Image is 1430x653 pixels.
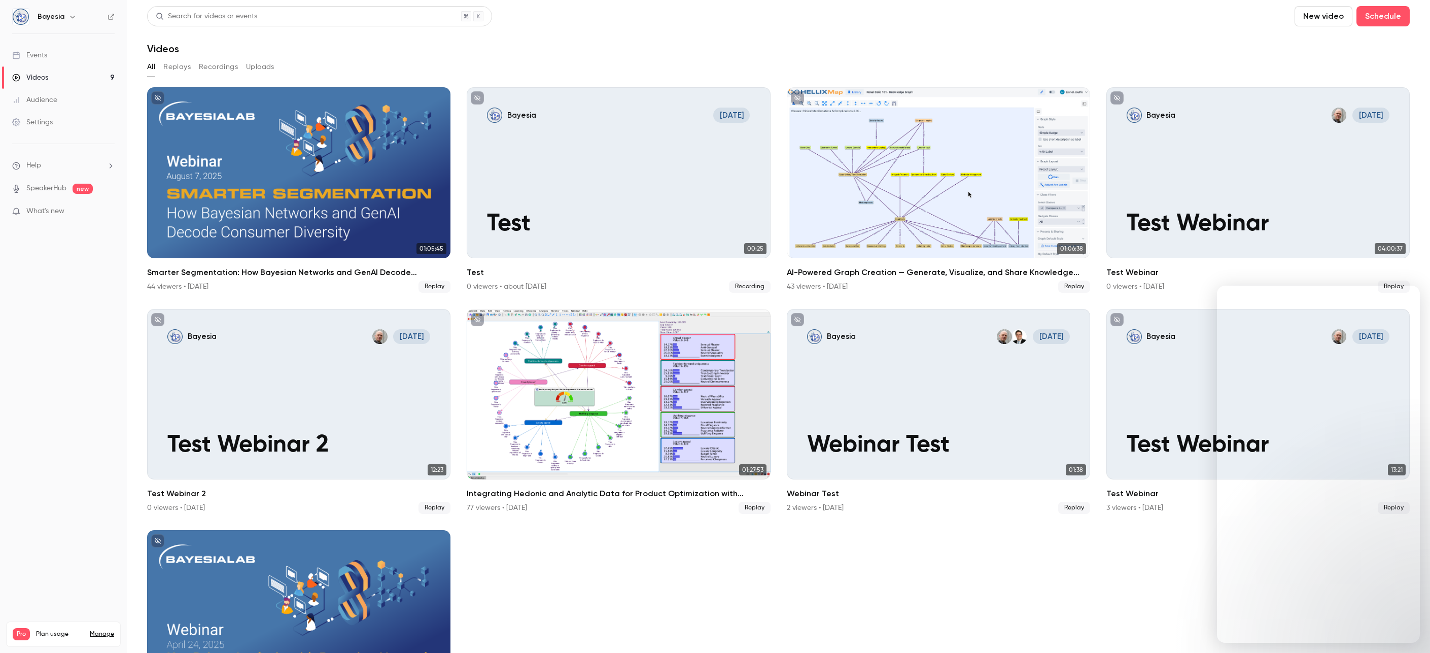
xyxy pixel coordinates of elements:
[787,87,1090,293] a: 01:06:38AI-Powered Graph Creation — Generate, Visualize, and Share Knowledge with HellixMap43 vie...
[418,281,450,293] span: Replay
[12,50,47,60] div: Events
[471,91,484,105] button: unpublished
[199,59,238,75] button: Recordings
[1110,91,1124,105] button: unpublished
[467,309,770,514] a: 01:27:53Integrating Hedonic and Analytic Data for Product Optimization with Bayesian Networks and...
[787,309,1090,514] a: Webinar TestBayesiaStefan ConradyLionel Jouffe[DATE]Webinar Test01:38Webinar Test2 viewers • [DAT...
[12,117,53,127] div: Settings
[1106,87,1410,293] a: Test WebinarBayesiaLionel Jouffe[DATE]Test Webinar04:00:37Test Webinar0 viewers • [DATE]Replay
[36,630,84,638] span: Plan usage
[467,87,770,293] a: TestBayesia[DATE]Test00:25Test0 viewers • about [DATE]Recording
[1012,329,1027,345] img: Stefan Conrady
[428,464,446,475] span: 12:23
[791,91,804,105] button: unpublished
[787,309,1090,514] li: Webinar Test
[827,331,856,341] p: Bayesia
[1146,331,1175,341] p: Bayesia
[1106,488,1410,500] h2: Test Webinar
[147,488,450,500] h2: Test Webinar 2
[416,243,446,254] span: 01:05:45
[744,243,766,254] span: 00:25
[147,6,1410,647] section: Videos
[1110,313,1124,326] button: unpublished
[151,91,164,105] button: unpublished
[467,87,770,293] li: Test
[12,95,57,105] div: Audience
[997,329,1012,345] img: Lionel Jouffe
[1058,281,1090,293] span: Replay
[1127,211,1389,238] p: Test Webinar
[787,282,848,292] div: 43 viewers • [DATE]
[1106,503,1163,513] div: 3 viewers • [DATE]
[1127,329,1142,345] img: Test Webinar
[1033,329,1070,345] span: [DATE]
[147,59,155,75] button: All
[467,488,770,500] h2: Integrating Hedonic and Analytic Data for Product Optimization with Bayesian Networks and GenAI
[713,108,750,123] span: [DATE]
[1058,502,1090,514] span: Replay
[151,534,164,547] button: unpublished
[1356,6,1410,26] button: Schedule
[1375,243,1406,254] span: 04:00:37
[1106,282,1164,292] div: 0 viewers • [DATE]
[471,313,484,326] button: unpublished
[1106,309,1410,514] a: Test WebinarBayesiaLionel Jouffe[DATE]Test Webinar13:21Test Webinar3 viewers • [DATE]Replay
[147,266,450,279] h2: Smarter Segmentation: How Bayesian Networks and GenAI Decode Consumer Diversity
[791,313,804,326] button: unpublished
[1217,286,1420,643] iframe: Intercom live chat
[487,211,750,238] p: Test
[38,12,64,22] h6: Bayesia
[1146,110,1175,120] p: Bayesia
[26,183,66,194] a: SpeakerHub
[163,59,191,75] button: Replays
[147,43,179,55] h1: Videos
[151,313,164,326] button: unpublished
[1057,243,1086,254] span: 01:06:38
[507,110,536,120] p: Bayesia
[787,87,1090,293] li: AI-Powered Graph Creation — Generate, Visualize, and Share Knowledge with HellixMap
[1106,309,1410,514] li: Test Webinar
[156,11,257,22] div: Search for videos or events
[147,87,450,293] li: Smarter Segmentation: How Bayesian Networks and GenAI Decode Consumer Diversity
[1295,6,1352,26] button: New video
[393,329,430,345] span: [DATE]
[807,329,822,345] img: Webinar Test
[418,502,450,514] span: Replay
[787,266,1090,279] h2: AI-Powered Graph Creation — Generate, Visualize, and Share Knowledge with HellixMap
[147,309,450,514] a: Test Webinar 2BayesiaLionel Jouffe[DATE]Test Webinar 212:23Test Webinar 20 viewers • [DATE]Replay
[729,281,771,293] span: Recording
[487,108,502,123] img: Test
[246,59,274,75] button: Uploads
[372,329,388,345] img: Lionel Jouffe
[188,331,217,341] p: Bayesia
[12,160,115,171] li: help-dropdown-opener
[739,464,766,475] span: 01:27:53
[26,160,41,171] span: Help
[1066,464,1086,475] span: 01:38
[147,282,208,292] div: 44 viewers • [DATE]
[467,282,546,292] div: 0 viewers • about [DATE]
[467,309,770,514] li: Integrating Hedonic and Analytic Data for Product Optimization with Bayesian Networks and GenAI
[147,503,205,513] div: 0 viewers • [DATE]
[147,309,450,514] li: Test Webinar 2
[787,488,1090,500] h2: Webinar Test
[12,73,48,83] div: Videos
[467,266,770,279] h2: Test
[73,184,93,194] span: new
[1127,108,1142,123] img: Test Webinar
[90,630,114,638] a: Manage
[1352,108,1389,123] span: [DATE]
[147,87,450,293] a: 01:05:45Smarter Segmentation: How Bayesian Networks and GenAI Decode Consumer Diversity44 viewers...
[1106,266,1410,279] h2: Test Webinar
[1378,281,1410,293] span: Replay
[26,206,64,217] span: What's new
[1127,432,1389,459] p: Test Webinar
[13,628,30,640] span: Pro
[13,9,29,25] img: Bayesia
[1106,87,1410,293] li: Test Webinar
[807,432,1070,459] p: Webinar Test
[1332,108,1347,123] img: Lionel Jouffe
[167,432,430,459] p: Test Webinar 2
[167,329,183,345] img: Test Webinar 2
[467,503,527,513] div: 77 viewers • [DATE]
